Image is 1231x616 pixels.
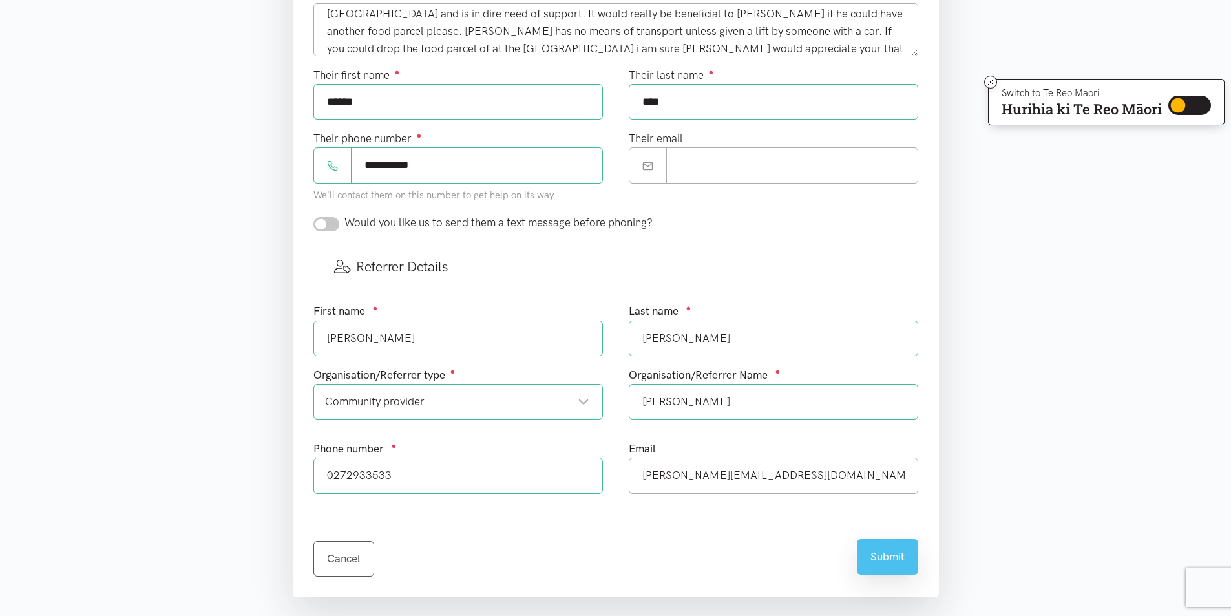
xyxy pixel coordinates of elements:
[686,303,691,313] sup: ●
[313,440,384,458] label: Phone number
[325,393,589,410] div: Community provider
[417,131,422,140] sup: ●
[313,130,422,147] label: Their phone number
[313,189,556,201] small: We'll contact them on this number to get help on its way.
[313,366,603,384] div: Organisation/Referrer type
[666,147,918,183] input: Email
[334,257,898,276] h3: Referrer Details
[1002,89,1162,97] p: Switch to Te Reo Māori
[629,67,714,84] label: Their last name
[373,303,378,313] sup: ●
[775,366,781,376] sup: ●
[629,130,683,147] label: Their email
[857,539,918,575] button: Submit
[450,366,456,376] sup: ●
[392,441,397,451] sup: ●
[313,303,365,320] label: First name
[629,440,656,458] label: Email
[629,366,768,384] label: Organisation/Referrer Name
[313,541,374,577] a: Cancel
[344,216,653,229] span: Would you like us to send them a text message before phoning?
[351,147,603,183] input: Phone number
[395,67,400,77] sup: ●
[709,67,714,77] sup: ●
[313,67,400,84] label: Their first name
[1002,103,1162,115] p: Hurihia ki Te Reo Māori
[629,303,679,320] label: Last name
